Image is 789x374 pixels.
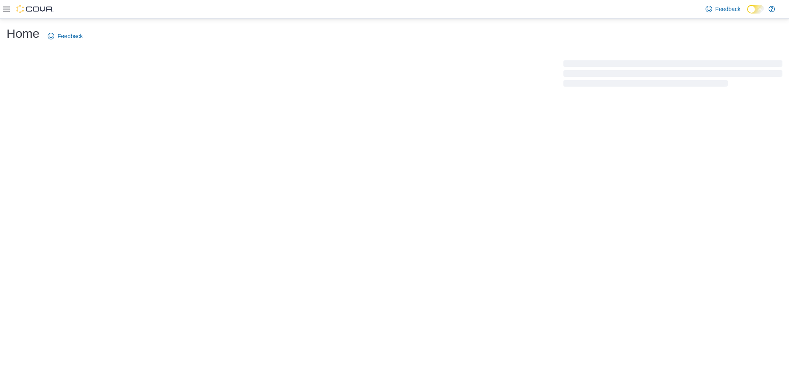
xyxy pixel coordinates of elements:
[702,1,744,17] a: Feedback
[747,5,764,14] input: Dark Mode
[44,28,86,44] a: Feedback
[715,5,741,13] span: Feedback
[16,5,53,13] img: Cova
[58,32,83,40] span: Feedback
[7,25,39,42] h1: Home
[563,62,782,88] span: Loading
